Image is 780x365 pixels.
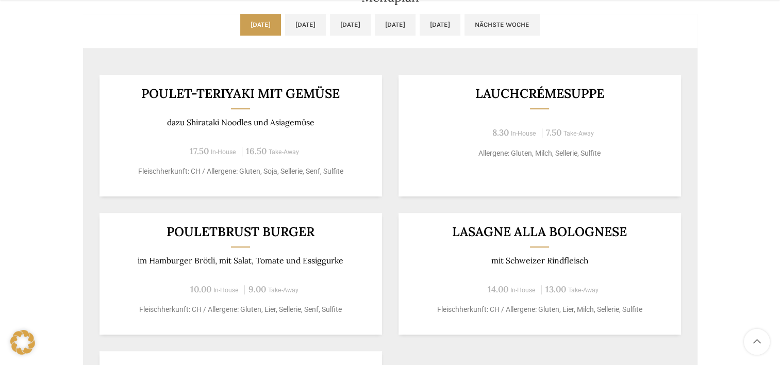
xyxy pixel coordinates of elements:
h3: LASAGNE ALLA BOLOGNESE [411,225,668,238]
span: In-House [511,130,536,137]
p: dazu Shirataki Noodles und Asiagemüse [112,118,369,127]
span: In-House [213,287,239,294]
span: 14.00 [488,284,508,295]
span: In-House [211,148,236,156]
a: Nächste Woche [464,14,540,36]
span: 13.00 [545,284,566,295]
span: 17.50 [190,145,209,157]
span: 10.00 [190,284,211,295]
p: Fleischherkunft: CH / Allergene: Gluten, Soja, Sellerie, Senf, Sulfite [112,166,369,177]
a: Scroll to top button [744,329,770,355]
a: [DATE] [375,14,416,36]
h3: Poulet-Teriyaki mit Gemüse [112,87,369,100]
a: [DATE] [285,14,326,36]
span: 16.50 [246,145,267,157]
p: Allergene: Gluten, Milch, Sellerie, Sulfite [411,148,668,159]
span: 9.00 [248,284,266,295]
p: Fleischherkunft: CH / Allergene: Gluten, Eier, Sellerie, Senf, Sulfite [112,304,369,315]
h3: Lauchcrémesuppe [411,87,668,100]
p: im Hamburger Brötli, mit Salat, Tomate und Essiggurke [112,256,369,266]
a: [DATE] [420,14,460,36]
h3: Pouletbrust Burger [112,225,369,238]
span: Take-Away [568,287,599,294]
span: In-House [510,287,536,294]
p: Fleischherkunft: CH / Allergene: Gluten, Eier, Milch, Sellerie, Sulfite [411,304,668,315]
a: [DATE] [240,14,281,36]
span: Take-Away [563,130,594,137]
span: Take-Away [269,148,299,156]
span: Take-Away [268,287,298,294]
span: 8.30 [492,127,509,138]
a: [DATE] [330,14,371,36]
span: 7.50 [546,127,561,138]
p: mit Schweizer Rindfleisch [411,256,668,266]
